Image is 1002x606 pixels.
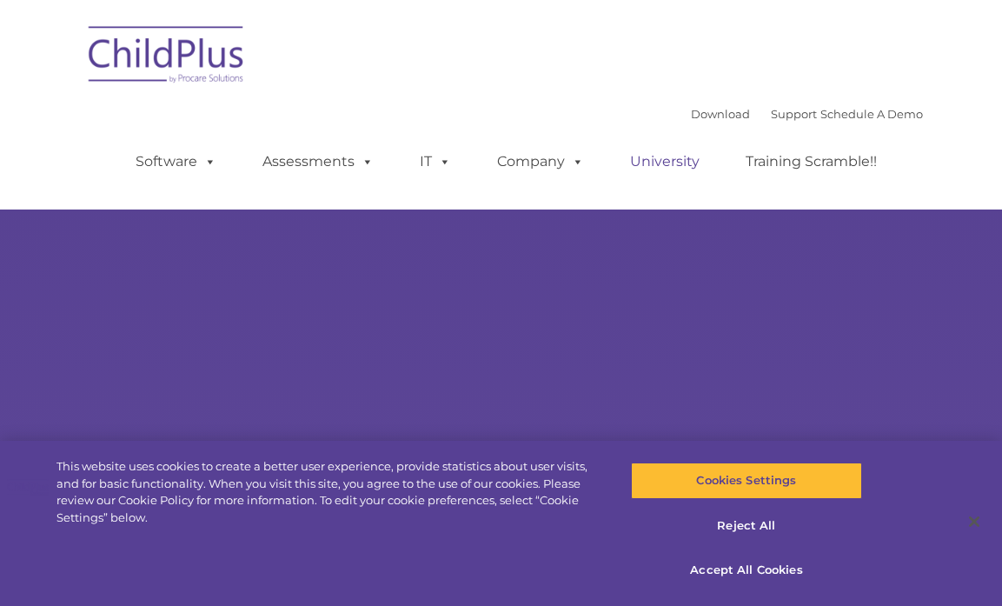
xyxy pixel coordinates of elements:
a: University [613,144,717,179]
font: | [691,107,923,121]
a: Assessments [245,144,391,179]
button: Reject All [631,508,861,544]
button: Close [955,503,993,541]
a: Company [480,144,601,179]
a: IT [402,144,468,179]
button: Cookies Settings [631,463,861,499]
div: This website uses cookies to create a better user experience, provide statistics about user visit... [56,458,601,526]
img: ChildPlus by Procare Solutions [80,14,254,101]
a: Training Scramble!! [728,144,894,179]
a: Support [771,107,817,121]
a: Software [118,144,234,179]
a: Download [691,107,750,121]
a: Schedule A Demo [820,107,923,121]
button: Accept All Cookies [631,552,861,589]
